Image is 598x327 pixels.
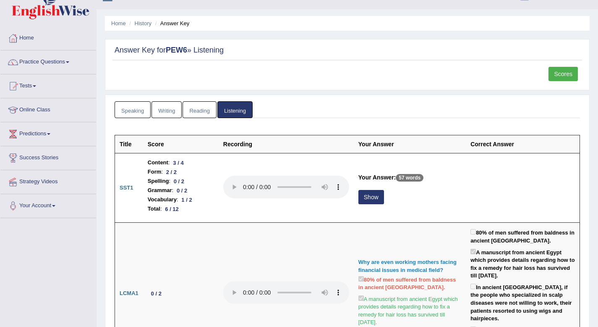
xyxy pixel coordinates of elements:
a: History [135,20,151,26]
a: Your Account [0,194,96,215]
div: 2 / 2 [163,168,180,177]
th: Score [143,135,219,153]
label: 80% of men suffered from baldness in ancient [GEOGRAPHIC_DATA]. [358,274,461,292]
div: 0 / 2 [148,289,165,298]
th: Title [115,135,143,153]
div: 6 / 12 [162,205,182,214]
p: 57 words [396,174,423,182]
button: Show [358,190,384,204]
a: Writing [151,101,182,119]
a: Home [111,20,126,26]
b: Your Answer: [358,174,396,181]
li: : [148,204,214,214]
div: 1 / 2 [178,195,196,204]
a: Speaking [115,101,151,119]
a: Online Class [0,98,96,119]
div: 3 / 4 [170,158,187,167]
label: 80% of men suffered from baldness in ancient [GEOGRAPHIC_DATA]. [470,227,575,245]
b: Vocabulary [148,195,177,204]
a: Listening [217,101,253,119]
input: A manuscript from ancient Egypt which provides details regarding how to fix a remedy for hair los... [470,249,476,254]
h2: Answer Key for » Listening [115,46,580,55]
b: LCMA1 [120,290,138,296]
b: Content [148,158,168,167]
li: : [148,167,214,177]
a: Strategy Videos [0,170,96,191]
b: Total [148,204,160,214]
div: 0 / 2 [173,186,191,195]
b: Spelling [148,177,169,186]
label: A manuscript from ancient Egypt which provides details regarding how to fix a remedy for hair los... [358,294,461,327]
a: Reading [183,101,216,119]
li: : [148,195,214,204]
input: 80% of men suffered from baldness in ancient [GEOGRAPHIC_DATA]. [358,276,364,282]
li: : [148,158,214,167]
label: A manuscript from ancient Egypt which provides details regarding how to fix a remedy for hair los... [470,247,575,280]
a: Predictions [0,122,96,143]
a: Success Stories [0,146,96,167]
li: : [148,177,214,186]
label: In ancient [GEOGRAPHIC_DATA], if the people who specialized in scalp diseases were not willing to... [470,282,575,323]
input: In ancient [GEOGRAPHIC_DATA], if the people who specialized in scalp diseases were not willing to... [470,284,476,289]
strong: PEW6 [166,46,187,54]
th: Correct Answer [466,135,580,153]
th: Your Answer [354,135,466,153]
div: Why are even working mothers facing financial issues in medical field? [358,258,461,274]
a: Scores [548,67,578,81]
b: SST1 [120,185,133,191]
th: Recording [219,135,354,153]
a: Home [0,26,96,47]
b: Form [148,167,162,177]
input: 80% of men suffered from baldness in ancient [GEOGRAPHIC_DATA]. [470,229,476,235]
b: Grammar [148,186,172,195]
div: 0 / 2 [170,177,188,186]
a: Practice Questions [0,50,96,71]
input: A manuscript from ancient Egypt which provides details regarding how to fix a remedy for hair los... [358,295,364,301]
a: Tests [0,74,96,95]
li: : [148,186,214,195]
li: Answer Key [153,19,190,27]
